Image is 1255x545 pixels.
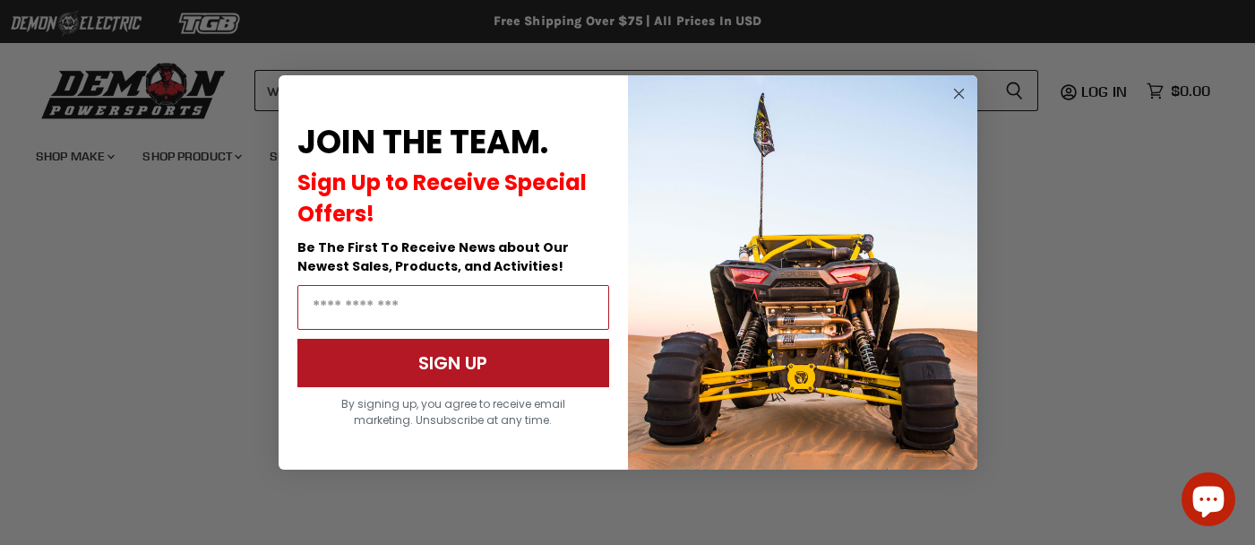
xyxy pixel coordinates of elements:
[1176,472,1241,531] inbox-online-store-chat: Shopify online store chat
[341,396,565,428] span: By signing up, you agree to receive email marketing. Unsubscribe at any time.
[297,339,609,387] button: SIGN UP
[628,75,977,470] img: a9095488-b6e7-41ba-879d-588abfab540b.jpeg
[297,168,587,229] span: Sign Up to Receive Special Offers!
[297,119,548,165] span: JOIN THE TEAM.
[297,238,569,275] span: Be The First To Receive News about Our Newest Sales, Products, and Activities!
[297,285,609,330] input: Email Address
[948,82,970,105] button: Close dialog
